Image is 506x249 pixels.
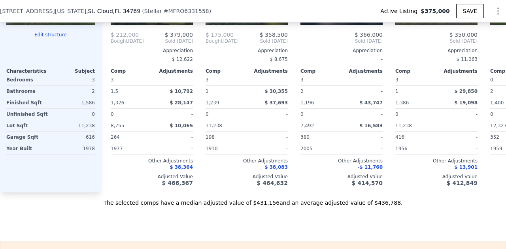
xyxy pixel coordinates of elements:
div: - [153,132,193,143]
span: $ 29,850 [454,89,478,94]
div: - [248,143,288,154]
div: Adjustments [152,68,193,74]
span: $ 30,355 [264,89,288,94]
button: Show Options [490,3,506,19]
div: - [343,74,383,85]
span: $375,000 [421,7,450,15]
span: 0 [490,111,493,117]
div: 0 [52,109,95,120]
div: Appreciation [395,47,478,54]
span: $ 28,147 [170,100,193,106]
div: Garage Sqft [6,132,49,143]
span: 0 [206,111,209,117]
span: $ 464,632 [257,180,288,186]
span: $ 358,500 [260,32,288,38]
div: - [248,120,288,131]
div: 2 [52,86,95,97]
div: Bathrooms [6,86,49,97]
span: $ 8,675 [270,57,288,62]
span: Sold [DATE] [144,38,193,44]
div: Comp [300,68,342,74]
div: Adjustments [247,68,288,74]
div: Adjustments [342,68,383,74]
div: Characteristics [6,68,51,74]
div: - [300,54,383,65]
div: - [343,132,383,143]
div: - [153,74,193,85]
span: $ 212,000 [111,32,139,38]
div: Appreciation [206,47,288,54]
div: Other Adjustments [206,158,288,164]
span: $ 412,849 [447,180,478,186]
span: $ 38,083 [264,164,288,170]
div: - [248,132,288,143]
div: - [343,109,383,120]
div: 616 [52,132,95,143]
div: - [438,74,478,85]
span: 198 [206,134,215,140]
span: 380 [300,134,310,140]
div: 3 [52,74,95,85]
div: Comp [206,68,247,74]
span: 1,239 [206,100,219,106]
span: 1,386 [395,100,409,106]
div: 1910 [206,143,245,154]
span: # MFRO6331558 [164,8,209,14]
span: 0 [490,77,493,83]
span: $ 11,063 [457,57,478,62]
span: $ 10,065 [170,123,193,128]
span: $ 350,000 [449,32,478,38]
div: Finished Sqft [6,97,49,108]
div: Appreciation [111,47,193,54]
div: Bedrooms [6,74,49,85]
span: $ 466,367 [162,180,193,186]
div: - [343,86,383,97]
span: $ 12,622 [172,57,193,62]
div: Adjusted Value [111,174,193,180]
div: 2 [300,86,340,97]
span: 264 [111,134,120,140]
span: 1,196 [300,100,314,106]
span: $ 19,098 [454,100,478,106]
div: 1 [395,86,435,97]
span: 11,238 [395,123,412,128]
span: , FL 34769 [113,8,140,14]
span: 416 [395,134,404,140]
div: Other Adjustments [111,158,193,164]
span: $ 38,364 [170,164,193,170]
div: 1978 [52,143,95,154]
div: Appreciation [300,47,383,54]
div: Comp [395,68,436,74]
span: Active Listing [380,7,421,15]
span: $ 43,747 [359,100,383,106]
span: 1,400 [490,100,504,106]
span: 0 [395,111,398,117]
div: - [153,143,193,154]
div: - [343,143,383,154]
span: 8,755 [111,123,124,128]
span: $ 175,000 [206,32,234,38]
span: 11,238 [206,123,222,128]
span: Stellar [144,8,162,14]
span: 0 [111,111,114,117]
span: $ 13,901 [454,164,478,170]
span: Sold [DATE] [239,38,288,44]
button: Edit structure [6,32,95,38]
div: Adjusted Value [395,174,478,180]
div: 1977 [111,143,150,154]
div: - [438,132,478,143]
div: - [248,74,288,85]
div: [DATE] [111,38,144,44]
div: 1 [206,86,245,97]
div: Year Built [6,143,49,154]
div: Adjustments [436,68,478,74]
span: $ 379,000 [165,32,193,38]
div: [DATE] [206,38,239,44]
span: 352 [490,134,499,140]
div: Lot Sqft [6,120,49,131]
span: 1,326 [111,100,124,106]
span: Sold [DATE] [395,38,478,44]
div: 2005 [300,143,340,154]
div: Other Adjustments [300,158,383,164]
div: Adjusted Value [206,174,288,180]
